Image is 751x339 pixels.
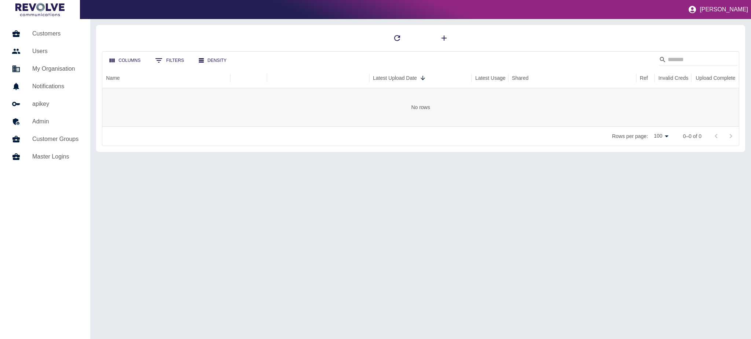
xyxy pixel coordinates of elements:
h5: Master Logins [32,152,78,161]
div: Name [106,75,120,81]
div: Latest Upload Date [373,75,417,81]
div: No rows [102,88,739,126]
a: apikey [6,95,84,113]
p: [PERSON_NAME] [700,6,748,13]
h5: apikey [32,100,78,108]
a: Admin [6,113,84,130]
a: Users [6,42,84,60]
div: Shared [512,75,528,81]
div: Upload Complete [696,75,735,81]
button: Density [193,54,232,67]
h5: My Organisation [32,64,78,73]
a: Customers [6,25,84,42]
h5: Users [32,47,78,56]
button: Sort [418,73,428,83]
img: Logo [15,3,65,16]
div: 100 [651,131,671,141]
div: Search [659,54,737,67]
a: Master Logins [6,148,84,165]
div: Latest Usage [475,75,506,81]
p: 0–0 of 0 [683,133,701,140]
h5: Notifications [32,82,78,91]
h5: Customer Groups [32,135,78,144]
h5: Customers [32,29,78,38]
button: [PERSON_NAME] [685,2,751,17]
a: Notifications [6,78,84,95]
a: Customer Groups [6,130,84,148]
p: Rows per page: [612,133,648,140]
div: Ref [640,75,648,81]
button: Select columns [104,54,146,67]
button: Show filters [149,53,190,68]
h5: Admin [32,117,78,126]
a: My Organisation [6,60,84,78]
div: Invalid Creds [658,75,688,81]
